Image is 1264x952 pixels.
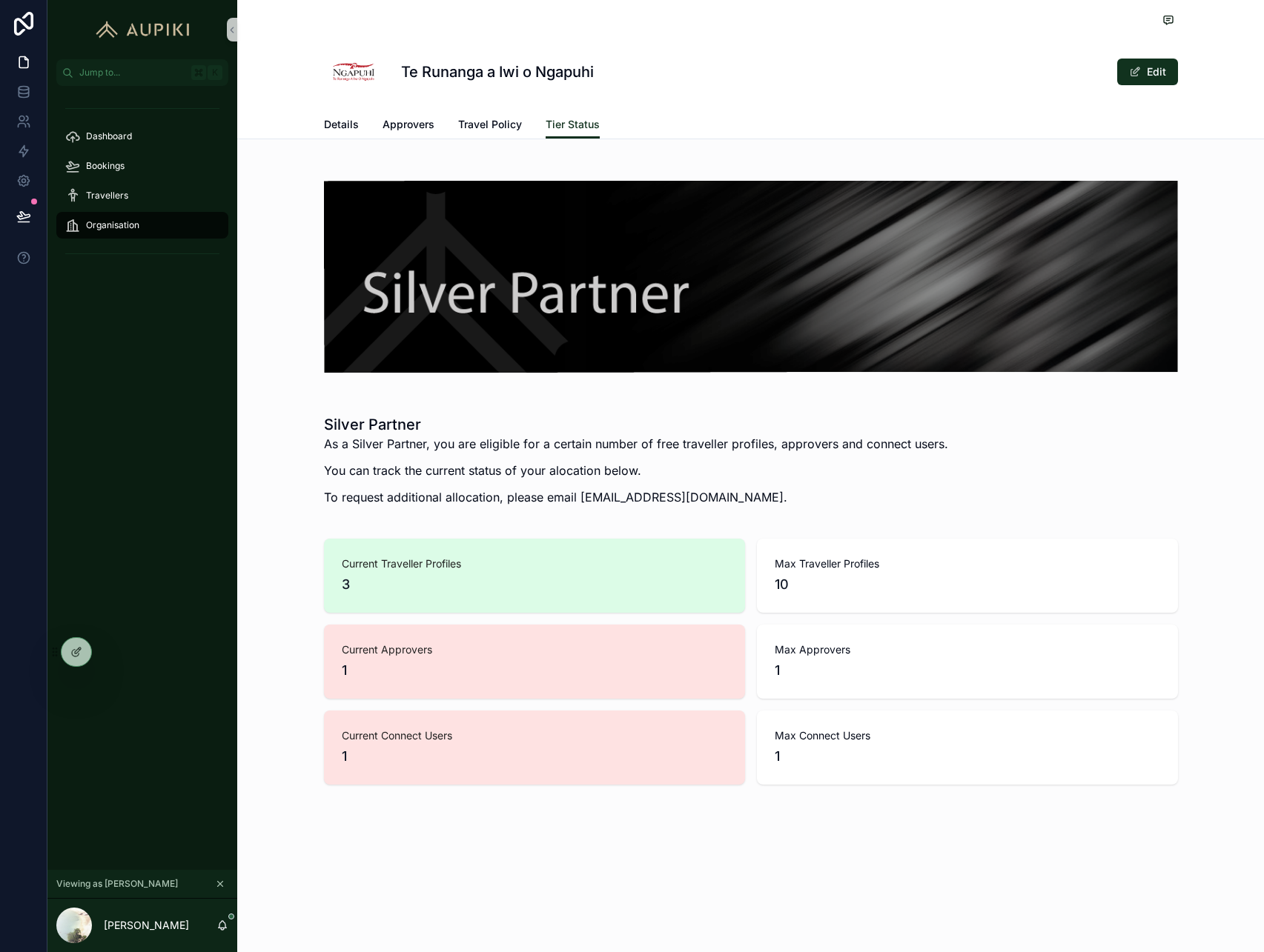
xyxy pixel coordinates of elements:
span: Max Approvers [775,642,1160,657]
span: Organisation [86,219,139,231]
span: Travel Policy [458,117,522,132]
p: You can track the current status of your alocation below. [324,462,948,479]
span: Approvers [383,117,434,132]
button: Edit [1117,59,1178,85]
span: Current Approvers [342,642,727,657]
span: Jump to... [79,67,185,79]
a: Organisation [56,212,228,239]
button: Jump to...K [56,59,228,86]
span: Bookings [86,160,125,172]
span: K [209,67,221,79]
a: Dashboard [56,123,228,150]
span: 1 [342,746,727,767]
span: Max Traveller Profiles [775,556,1160,571]
p: As a Silver Partner, you are eligible for a certain number of free traveller profiles, approvers ... [324,435,948,453]
a: Bookings [56,153,228,179]
img: App logo [89,18,196,41]
span: 1 [775,746,1160,767]
div: scrollable content [47,86,237,284]
span: Tier Status [546,117,600,132]
h1: Te Runanga a Iwi o Ngapuhi [401,61,594,82]
a: Approvers [383,111,434,141]
span: Travellers [86,190,128,202]
img: attNGEImRytTsP9Nt13383-Silver-Tier.png [324,181,1178,373]
span: 1 [775,660,1160,681]
a: Travellers [56,182,228,209]
a: Details [324,111,359,141]
span: Max Connect Users [775,728,1160,743]
span: 10 [775,574,1160,595]
h1: Silver Partner [324,414,948,435]
a: Tier Status [546,111,600,139]
span: Current Traveller Profiles [342,556,727,571]
span: Dashboard [86,130,132,142]
span: Viewing as [PERSON_NAME] [56,878,178,890]
p: To request additional allocation, please email [EMAIL_ADDRESS][DOMAIN_NAME]. [324,488,948,506]
p: [PERSON_NAME] [104,918,189,933]
span: 1 [342,660,727,681]
span: Current Connect Users [342,728,727,743]
span: 3 [342,574,727,595]
a: Travel Policy [458,111,522,141]
span: Details [324,117,359,132]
